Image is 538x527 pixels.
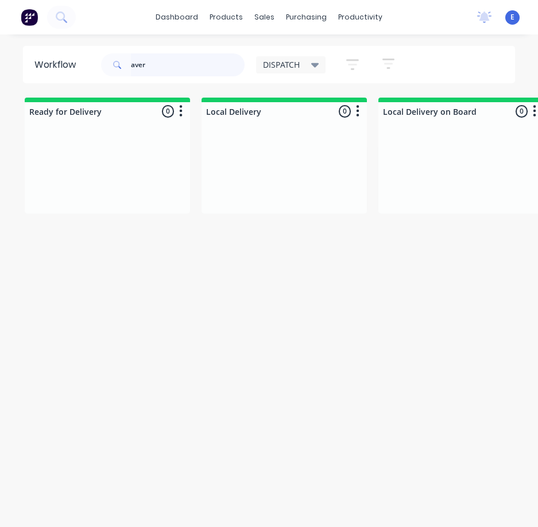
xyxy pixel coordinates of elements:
span: DISPATCH [263,59,300,71]
div: Workflow [34,58,82,72]
img: Factory [21,9,38,26]
div: sales [249,9,280,26]
div: products [204,9,249,26]
div: productivity [332,9,388,26]
input: Search for orders... [131,53,245,76]
a: dashboard [150,9,204,26]
div: purchasing [280,9,332,26]
span: E [510,12,514,22]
